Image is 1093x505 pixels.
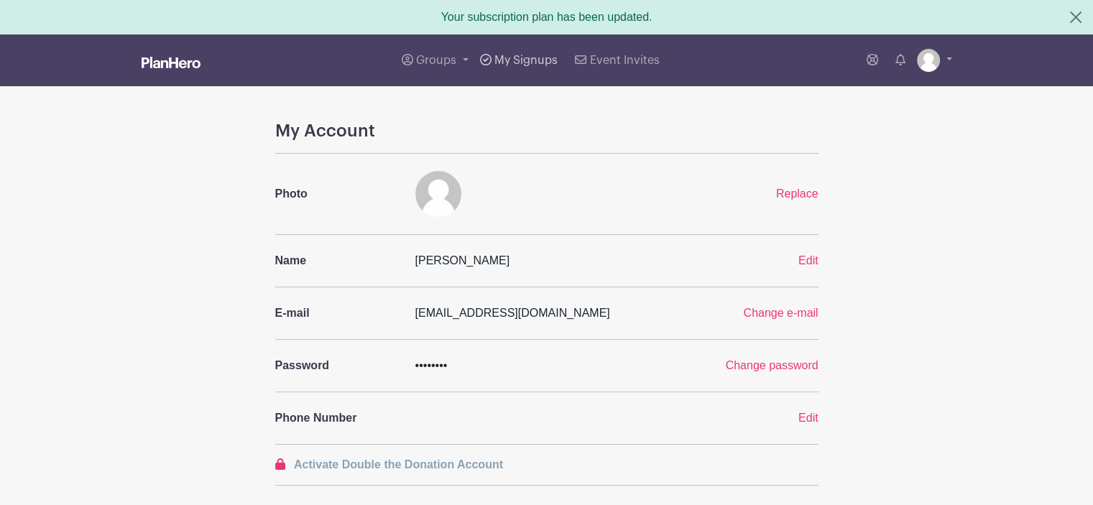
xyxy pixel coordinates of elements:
[798,254,818,267] a: Edit
[776,187,818,200] a: Replace
[275,357,398,374] p: Password
[416,55,456,66] span: Groups
[726,359,818,371] a: Change password
[275,305,398,322] p: E-mail
[415,359,448,371] span: ••••••••
[275,121,818,142] h4: My Account
[142,57,200,68] img: logo_white-6c42ec7e38ccf1d336a20a19083b03d10ae64f83f12c07503d8b9e83406b4c7d.svg
[396,34,474,86] a: Groups
[415,171,461,217] img: default-ce2991bfa6775e67f084385cd625a349d9dcbb7a52a09fb2fda1e96e2d18dcdb.png
[917,49,940,72] img: default-ce2991bfa6775e67f084385cd625a349d9dcbb7a52a09fb2fda1e96e2d18dcdb.png
[275,252,398,269] p: Name
[407,305,687,322] div: [EMAIL_ADDRESS][DOMAIN_NAME]
[743,307,818,319] a: Change e-mail
[569,34,665,86] a: Event Invites
[275,185,398,203] p: Photo
[275,409,398,427] p: Phone Number
[474,34,563,86] a: My Signups
[294,458,503,471] span: Activate Double the Donation Account
[407,252,734,269] div: [PERSON_NAME]
[798,412,818,424] a: Edit
[494,55,558,66] span: My Signups
[590,55,660,66] span: Event Invites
